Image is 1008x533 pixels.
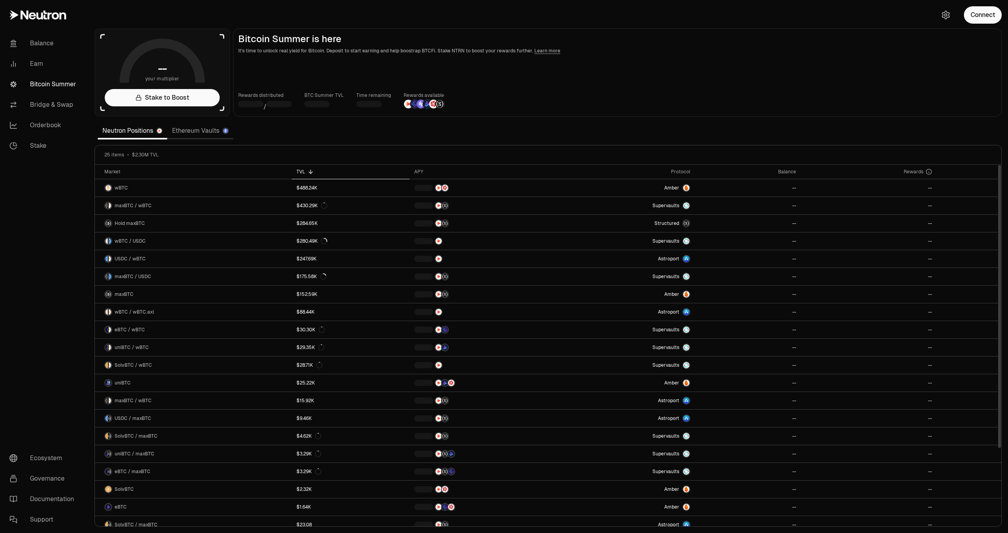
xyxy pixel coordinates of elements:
[409,268,557,285] a: NTRNStructured Points
[654,220,679,227] span: Structured
[683,468,689,475] img: Supervaults
[292,179,409,197] a: $488.24K
[296,344,324,351] div: $29.35K
[115,327,145,333] span: eBTC / wBTC
[695,357,801,374] a: --
[695,179,801,197] a: --
[435,185,442,191] img: NTRN
[105,238,108,244] img: wBTC Logo
[105,202,108,209] img: maxBTC Logo
[435,256,442,262] img: NTRN
[417,100,425,108] img: Solv Points
[442,202,448,209] img: Structured Points
[95,463,292,480] a: eBTC LogomaxBTC LogoeBTC / maxBTC
[292,303,409,321] a: $88.44K
[296,433,321,439] div: $4.62K
[223,128,228,133] img: Ethereum Logo
[115,344,149,351] span: uniBTC / wBTC
[557,321,695,338] a: SupervaultsSupervaults
[109,415,111,422] img: maxBTC Logo
[435,238,442,244] img: NTRN
[3,448,85,468] a: Ecosystem
[109,344,111,351] img: wBTC Logo
[695,215,801,232] a: --
[292,321,409,338] a: $30.30K
[557,498,695,516] a: AmberAmber
[95,374,292,392] a: uniBTC LogouniBTC
[292,445,409,462] a: $3.29K
[292,250,409,267] a: $247.69K
[435,380,442,386] img: NTRN
[683,291,689,297] img: Amber
[3,136,85,156] a: Stake
[409,427,557,445] a: NTRNStructured Points
[695,286,801,303] a: --
[695,463,801,480] a: --
[409,481,557,498] a: NTRNMars Fragments
[435,344,442,351] img: NTRN
[695,268,801,285] a: --
[414,468,552,475] button: NTRNStructured PointsEtherFi Points
[95,268,292,285] a: maxBTC LogoUSDC LogomaxBTC / USDC
[3,468,85,489] a: Governance
[296,273,326,280] div: $175.58K
[115,468,150,475] span: eBTC / maxBTC
[115,309,154,315] span: wBTC / wBTC.axl
[296,504,311,510] div: $1.64K
[105,309,108,315] img: wBTC Logo
[658,309,679,315] span: Astroport
[115,220,145,227] span: Hold maxBTC
[414,202,552,210] button: NTRNStructured Points
[801,410,937,427] a: --
[557,286,695,303] a: AmberAmber
[423,100,432,108] img: Bedrock Diamonds
[292,410,409,427] a: $9.46K
[105,397,108,404] img: maxBTC Logo
[801,250,937,267] a: --
[664,291,679,297] span: Amber
[95,321,292,338] a: eBTC LogowBTC LogoeBTC / wBTC
[115,451,154,457] span: uniBTC / maxBTC
[414,237,552,245] button: NTRN
[296,468,321,475] div: $3.29K
[292,268,409,285] a: $175.58K
[296,202,327,209] div: $430.29K
[409,179,557,197] a: NTRNMars Fragments
[95,357,292,374] a: SolvBTC LogowBTC LogoSolvBTC / wBTC
[109,256,111,262] img: wBTC Logo
[801,498,937,516] a: --
[95,427,292,445] a: SolvBTC LogomaxBTC LogoSolvBTC / maxBTC
[98,123,167,139] a: Neutron Positions
[652,468,679,475] span: Supervaults
[105,433,108,439] img: SolvBTC Logo
[414,344,552,351] button: NTRNBedrock Diamonds
[652,451,679,457] span: Supervaults
[695,197,801,214] a: --
[414,255,552,263] button: NTRN
[115,185,128,191] span: wBTC
[557,463,695,480] a: SupervaultsSupervaults
[442,273,448,280] img: Structured Points
[409,303,557,321] a: NTRN
[409,197,557,214] a: NTRNStructured Points
[414,184,552,192] button: NTRNMars Fragments
[105,291,111,297] img: maxBTC Logo
[296,309,315,315] div: $88.44K
[683,273,689,280] img: Supervaults
[557,392,695,409] a: Astroport
[95,215,292,232] a: maxBTC LogoHold maxBTC
[105,451,108,457] img: uniBTC Logo
[801,197,937,214] a: --
[435,486,442,492] img: NTRN
[105,486,111,492] img: SolvBTC Logo
[95,410,292,427] a: USDC LogomaxBTC LogoUSDC / maxBTC
[292,232,409,250] a: $280.49K
[683,433,689,439] img: Supervaults
[115,238,146,244] span: wBTC / USDC
[557,410,695,427] a: Astroport
[414,485,552,493] button: NTRNMars Fragments
[292,374,409,392] a: $25.22K
[115,380,131,386] span: uniBTC
[695,232,801,250] a: --
[442,433,448,439] img: Structured Points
